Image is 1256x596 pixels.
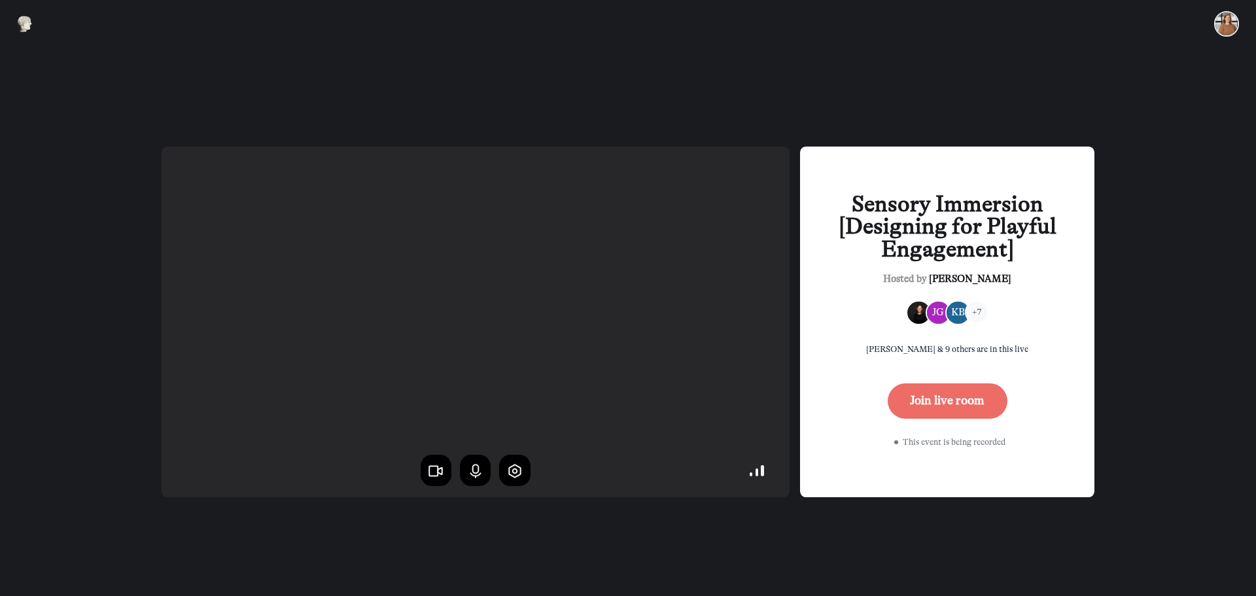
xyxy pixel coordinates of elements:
[888,383,1007,419] button: Join live room
[834,193,1060,261] div: Sensory Immersion [Designing for Playful Engagement]
[903,437,1005,447] span: This event is being recorded
[927,273,1011,285] span: [PERSON_NAME]
[927,302,950,324] div: JG
[834,272,1060,287] div: Hosted by
[947,302,969,324] div: KB
[866,344,1028,354] span: [PERSON_NAME] & 9 others are in this live
[17,16,33,33] img: Museums as Progress logo
[965,300,988,324] div: +7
